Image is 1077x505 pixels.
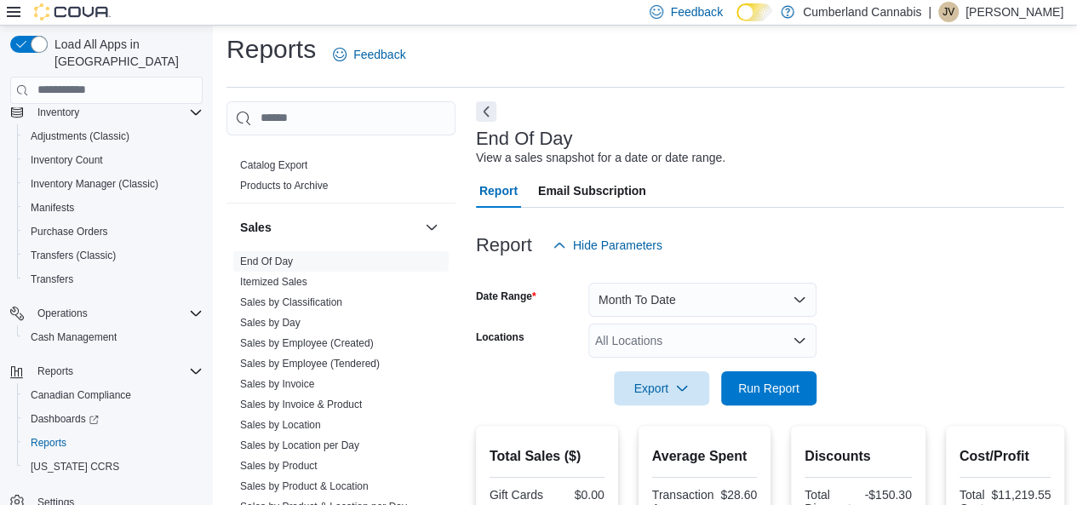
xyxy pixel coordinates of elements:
[490,446,604,467] h2: Total Sales ($)
[240,317,301,329] a: Sales by Day
[31,303,95,324] button: Operations
[17,172,209,196] button: Inventory Manager (Classic)
[736,3,772,21] input: Dark Mode
[240,180,328,192] a: Products to Archive
[476,149,725,167] div: View a sales snapshot for a date or date range.
[793,334,806,347] button: Open list of options
[240,439,359,451] a: Sales by Location per Day
[490,488,543,502] div: Gift Cards
[31,412,99,426] span: Dashboards
[476,290,536,303] label: Date Range
[240,158,307,172] span: Catalog Export
[476,129,573,149] h3: End Of Day
[24,433,203,453] span: Reports
[48,36,203,70] span: Load All Apps in [GEOGRAPHIC_DATA]
[479,174,518,208] span: Report
[240,419,321,431] a: Sales by Location
[31,102,203,123] span: Inventory
[31,303,203,324] span: Operations
[34,3,111,20] img: Cova
[31,388,131,402] span: Canadian Compliance
[240,179,328,192] span: Products to Archive
[240,357,380,370] span: Sales by Employee (Tendered)
[24,126,203,146] span: Adjustments (Classic)
[240,336,374,350] span: Sales by Employee (Created)
[17,431,209,455] button: Reports
[573,237,662,254] span: Hide Parameters
[240,358,380,370] a: Sales by Employee (Tendered)
[31,201,74,215] span: Manifests
[24,409,203,429] span: Dashboards
[31,273,73,286] span: Transfers
[421,121,442,141] button: Products
[17,148,209,172] button: Inventory Count
[652,446,757,467] h2: Average Spent
[624,371,699,405] span: Export
[17,220,209,244] button: Purchase Orders
[31,153,103,167] span: Inventory Count
[805,446,912,467] h2: Discounts
[17,407,209,431] a: Dashboards
[17,267,209,291] button: Transfers
[720,488,757,502] div: $28.60
[24,221,115,242] a: Purchase Orders
[538,174,646,208] span: Email Subscription
[17,244,209,267] button: Transfers (Classic)
[240,418,321,432] span: Sales by Location
[240,296,342,308] a: Sales by Classification
[24,221,203,242] span: Purchase Orders
[31,177,158,191] span: Inventory Manager (Classic)
[3,301,209,325] button: Operations
[24,456,203,477] span: Washington CCRS
[24,174,165,194] a: Inventory Manager (Classic)
[928,2,931,22] p: |
[240,480,369,492] a: Sales by Product & Location
[721,371,816,405] button: Run Report
[240,219,418,236] button: Sales
[240,378,314,390] a: Sales by Invoice
[24,409,106,429] a: Dashboards
[31,361,80,382] button: Reports
[31,225,108,238] span: Purchase Orders
[37,106,79,119] span: Inventory
[17,455,209,479] button: [US_STATE] CCRS
[670,3,722,20] span: Feedback
[24,327,123,347] a: Cash Management
[24,433,73,453] a: Reports
[803,2,921,22] p: Cumberland Cannabis
[24,198,203,218] span: Manifests
[240,459,318,473] span: Sales by Product
[24,385,203,405] span: Canadian Compliance
[24,385,138,405] a: Canadian Compliance
[476,101,496,122] button: Next
[226,32,316,66] h1: Reports
[738,380,799,397] span: Run Report
[240,255,293,268] span: End Of Day
[353,46,405,63] span: Feedback
[960,446,1051,467] h2: Cost/Profit
[240,337,374,349] a: Sales by Employee (Created)
[421,217,442,238] button: Sales
[3,359,209,383] button: Reports
[17,124,209,148] button: Adjustments (Classic)
[17,325,209,349] button: Cash Management
[31,361,203,382] span: Reports
[240,479,369,493] span: Sales by Product & Location
[240,296,342,309] span: Sales by Classification
[24,327,203,347] span: Cash Management
[240,439,359,452] span: Sales by Location per Day
[240,460,318,472] a: Sales by Product
[240,399,362,410] a: Sales by Invoice & Product
[476,330,524,344] label: Locations
[24,150,203,170] span: Inventory Count
[240,255,293,267] a: End Of Day
[546,228,669,262] button: Hide Parameters
[326,37,412,72] a: Feedback
[24,245,123,266] a: Transfers (Classic)
[24,126,136,146] a: Adjustments (Classic)
[37,364,73,378] span: Reports
[240,398,362,411] span: Sales by Invoice & Product
[614,371,709,405] button: Export
[240,275,307,289] span: Itemized Sales
[37,307,88,320] span: Operations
